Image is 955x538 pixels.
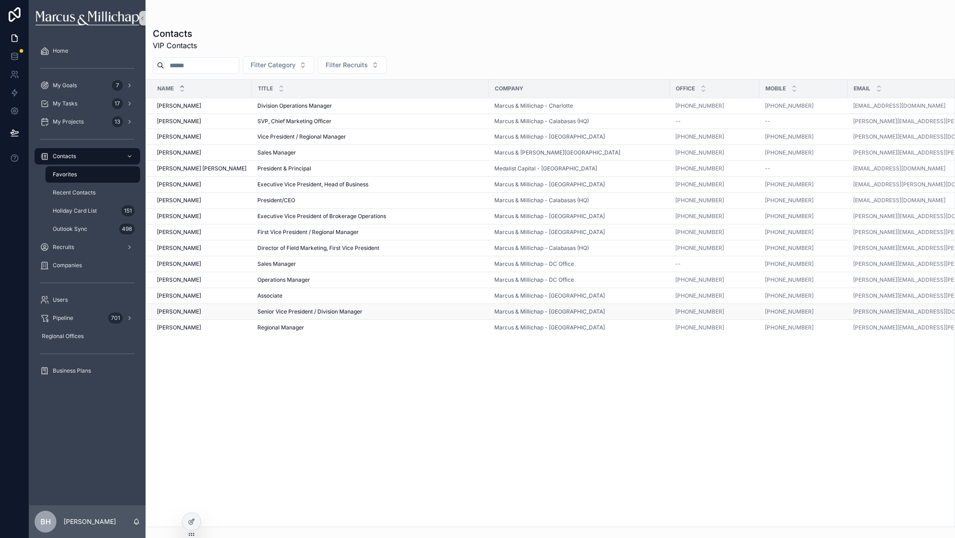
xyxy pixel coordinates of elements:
span: Marcus & Millichap - [GEOGRAPHIC_DATA] [494,133,605,140]
a: [PERSON_NAME] [157,229,246,236]
span: Senior Vice President / Division Manager [257,308,362,315]
a: Marcus & Millichap - Calabasas (HQ) [494,118,589,125]
a: [PHONE_NUMBER] [765,181,814,188]
a: [PHONE_NUMBER] [675,244,724,252]
span: [PERSON_NAME] [157,276,201,284]
a: My Goals7 [35,77,140,94]
span: VIP Contacts [153,40,197,51]
span: Favorites [53,171,77,178]
a: Medalist Capital - [GEOGRAPHIC_DATA] [494,165,664,172]
a: [PHONE_NUMBER] [675,165,754,172]
a: Sales Manager [257,260,483,268]
a: Regional Offices [35,328,140,344]
a: [PHONE_NUMBER] [765,276,842,284]
a: Marcus & Millichap - DC Office [494,276,664,284]
a: [PERSON_NAME] [157,197,246,204]
a: Associate [257,292,483,299]
span: Sales Manager [257,260,296,268]
a: Marcus & [PERSON_NAME][GEOGRAPHIC_DATA] [494,149,664,156]
span: Holiday Card List [53,207,97,214]
a: Marcus & Millichap - Calabasas (HQ) [494,118,664,125]
a: Marcus & [PERSON_NAME][GEOGRAPHIC_DATA] [494,149,620,156]
span: Marcus & Millichap - [GEOGRAPHIC_DATA] [494,229,605,236]
div: 13 [112,116,123,127]
a: Contacts [35,148,140,164]
a: [PHONE_NUMBER] [675,197,754,204]
span: Marcus & Millichap - [GEOGRAPHIC_DATA] [494,324,605,331]
span: Companies [53,262,82,269]
span: Executive Vice President, Head of Business [257,181,368,188]
span: Marcus & Millichap - [GEOGRAPHIC_DATA] [494,308,605,315]
a: [PHONE_NUMBER] [675,181,724,188]
a: [PHONE_NUMBER] [675,292,724,299]
span: Division Operations Manager [257,102,332,110]
a: [PERSON_NAME] [157,244,246,252]
span: [PERSON_NAME] [157,308,201,315]
span: Users [53,296,68,304]
a: [PHONE_NUMBER] [675,149,724,156]
span: Marcus & Millichap - Charlotte [494,102,573,110]
a: [PHONE_NUMBER] [675,102,724,110]
span: [PERSON_NAME] [157,197,201,204]
a: [PHONE_NUMBER] [675,229,754,236]
a: [PERSON_NAME] [157,292,246,299]
a: [PHONE_NUMBER] [675,181,754,188]
a: [PERSON_NAME] [157,324,246,331]
a: [PHONE_NUMBER] [765,102,842,110]
span: Vice President / Regional Manager [257,133,346,140]
a: Marcus & Millichap - [GEOGRAPHIC_DATA] [494,181,605,188]
a: Marcus & Millichap - [GEOGRAPHIC_DATA] [494,213,664,220]
a: -- [675,118,754,125]
a: [PHONE_NUMBER] [765,102,814,110]
span: [PERSON_NAME] [157,260,201,268]
span: -- [675,260,681,268]
a: Marcus & Millichap - Calabasas (HQ) [494,244,589,252]
a: Home [35,43,140,59]
a: Marcus & Millichap - [GEOGRAPHIC_DATA] [494,181,664,188]
span: President & Principal [257,165,311,172]
a: -- [675,260,754,268]
a: -- [765,118,842,125]
a: [PHONE_NUMBER] [765,292,814,299]
span: Mobile [765,85,786,92]
a: Recent Contacts [45,184,140,201]
a: [PHONE_NUMBER] [765,229,814,236]
a: [PHONE_NUMBER] [765,197,842,204]
a: Marcus & Millichap - [GEOGRAPHIC_DATA] [494,292,664,299]
a: [PHONE_NUMBER] [675,292,754,299]
a: Marcus & Millichap - [GEOGRAPHIC_DATA] [494,292,605,299]
a: [PERSON_NAME] [PERSON_NAME] [157,165,246,172]
span: Operations Manager [257,276,310,284]
a: Outlook Sync498 [45,221,140,237]
a: [PHONE_NUMBER] [675,213,754,220]
a: Marcus & Millichap - DC Office [494,260,664,268]
div: scrollable content [29,36,146,391]
span: Executive Vice President of Brokerage Operations [257,213,386,220]
a: [PHONE_NUMBER] [675,197,724,204]
a: [PHONE_NUMBER] [765,197,814,204]
span: My Goals [53,82,77,89]
span: Business Plans [53,367,91,374]
span: BH [40,516,51,527]
a: [PHONE_NUMBER] [675,102,754,110]
a: Marcus & Millichap - [GEOGRAPHIC_DATA] [494,213,605,220]
span: My Projects [53,118,84,125]
a: [PERSON_NAME] [157,276,246,284]
span: [PERSON_NAME] [157,324,201,331]
a: [PERSON_NAME] [157,213,246,220]
span: Title [258,85,273,92]
span: Director of Field Marketing, First Vice President [257,244,379,252]
a: [PHONE_NUMBER] [675,276,724,284]
a: [PHONE_NUMBER] [675,308,754,315]
a: First Vice President / Regional Manager [257,229,483,236]
a: [PHONE_NUMBER] [765,213,842,220]
a: Companies [35,257,140,274]
span: [PERSON_NAME] [157,181,201,188]
a: Marcus & Millichap - Charlotte [494,102,664,110]
a: [PERSON_NAME] [157,308,246,315]
a: [PHONE_NUMBER] [675,133,724,140]
a: [PHONE_NUMBER] [675,133,754,140]
a: Medalist Capital - [GEOGRAPHIC_DATA] [494,165,597,172]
